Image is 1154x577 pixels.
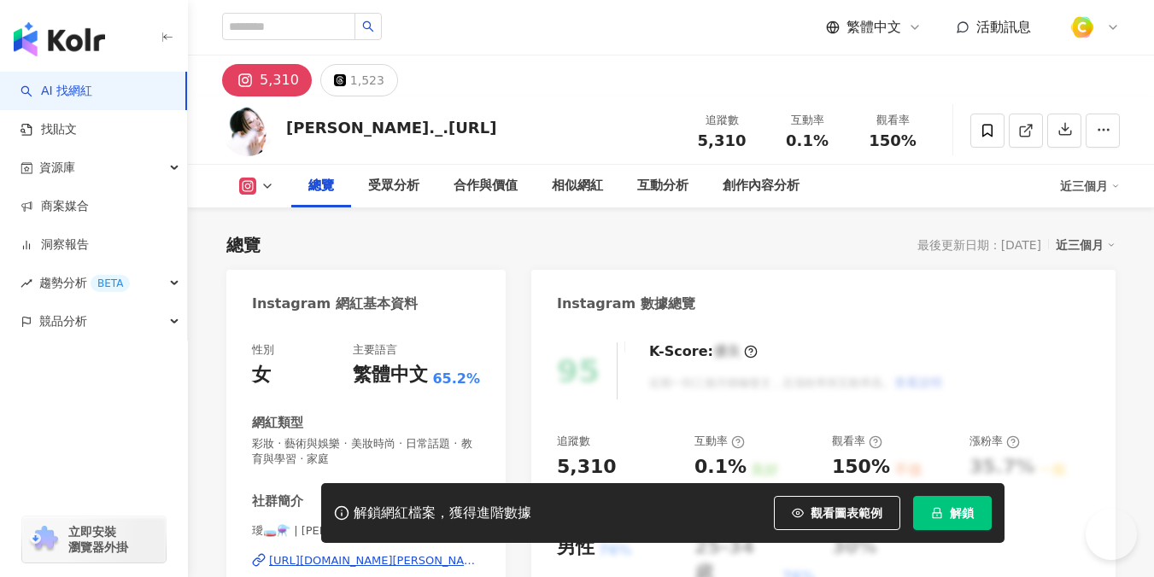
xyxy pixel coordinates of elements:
span: 活動訊息 [976,19,1031,35]
div: 性別 [252,342,274,358]
div: 互動率 [775,112,840,129]
span: search [362,20,374,32]
button: 觀看圖表範例 [774,496,900,530]
div: 繁體中文 [353,362,428,388]
div: 創作內容分析 [723,176,800,196]
span: 資源庫 [39,149,75,187]
button: 1,523 [320,64,398,96]
a: chrome extension立即安裝 瀏覽器外掛 [22,516,166,562]
div: Instagram 數據總覽 [557,294,695,313]
span: 趨勢分析 [39,264,130,302]
div: 互動分析 [637,176,688,196]
div: [URL][DOMAIN_NAME][PERSON_NAME] [269,553,480,568]
span: rise [21,277,32,289]
span: 5,310 [698,131,747,149]
a: 洞察報告 [21,236,89,254]
span: 競品分析 [39,302,87,341]
div: 網紅類型 [252,414,303,432]
span: lock [931,507,943,519]
a: 商案媒合 [21,198,89,215]
div: 0.1% [694,454,747,481]
div: 5,310 [557,454,617,481]
div: 最後更新日期：[DATE] [917,238,1041,252]
img: chrome extension [27,526,61,553]
div: 近三個月 [1056,234,1116,256]
div: 總覽 [308,176,334,196]
div: 總覽 [226,233,261,257]
div: 1,523 [350,68,384,92]
div: 觀看率 [860,112,925,129]
div: 合作與價值 [454,176,518,196]
span: 65.2% [432,370,480,388]
span: 解鎖 [950,506,974,520]
div: BETA [91,275,130,292]
span: 觀看圖表範例 [811,506,882,520]
div: 主要語言 [353,342,397,358]
div: 解鎖網紅檔案，獲得進階數據 [354,504,531,522]
div: 男性 [557,534,595,561]
div: 近三個月 [1060,172,1120,200]
div: 追蹤數 [689,112,754,129]
span: 彩妝 · 藝術與娛樂 · 美妝時尚 · 日常話題 · 教育與學習 · 家庭 [252,436,480,467]
img: %E6%96%B9%E5%BD%A2%E7%B4%94.png [1066,11,1098,44]
div: 150% [832,454,890,481]
button: 5,310 [222,64,312,96]
div: 觀看率 [832,434,882,449]
button: 解鎖 [913,496,992,530]
div: 受眾分析 [368,176,419,196]
div: Instagram 網紅基本資料 [252,294,418,313]
img: KOL Avatar [222,105,273,156]
a: searchAI 找網紅 [21,83,92,100]
div: 女 [252,362,271,388]
span: 立即安裝 瀏覽器外掛 [68,524,128,555]
a: [URL][DOMAIN_NAME][PERSON_NAME] [252,553,480,568]
span: 0.1% [786,132,829,149]
a: 找貼文 [21,121,77,138]
div: 5,310 [260,68,299,92]
span: 繁體中文 [846,18,901,37]
span: 150% [869,132,917,149]
div: [PERSON_NAME]._.[URL] [286,117,496,138]
div: K-Score : [649,342,758,361]
div: 相似網紅 [552,176,603,196]
div: 漲粉率 [969,434,1020,449]
img: logo [14,22,105,56]
div: 追蹤數 [557,434,590,449]
div: 互動率 [694,434,745,449]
